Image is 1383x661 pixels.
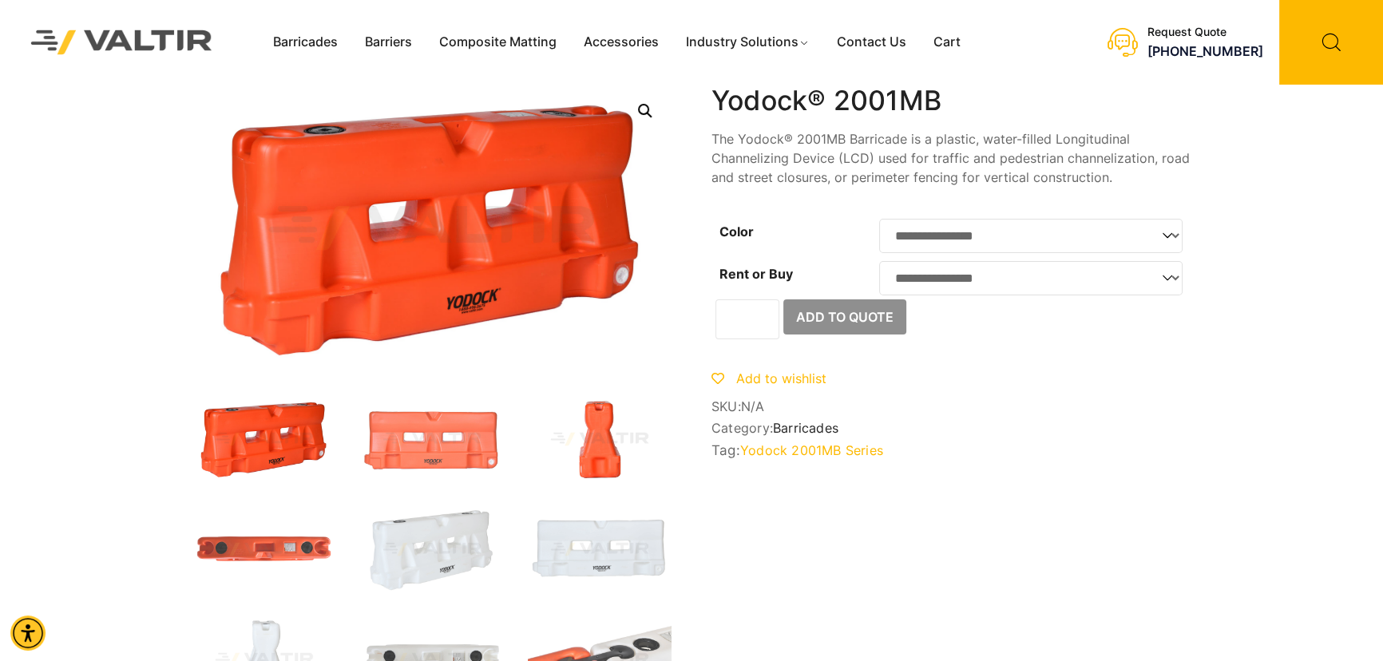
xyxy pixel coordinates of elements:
div: Request Quote [1147,26,1263,39]
a: Yodock 2001MB Series [740,442,883,458]
a: Open this option [631,97,660,125]
img: 2001MB_Org_3Q.jpg [192,396,336,482]
a: Contact Us [823,30,920,54]
div: Accessibility Menu [10,615,46,651]
a: Barricades [260,30,351,54]
img: A white plastic barrier with a textured surface, designed for traffic control or safety purposes. [360,506,504,592]
a: Industry Solutions [672,30,823,54]
img: Valtir Rentals [12,11,232,73]
a: Accessories [570,30,672,54]
a: call (888) 496-3625 [1147,43,1263,59]
a: Barriers [351,30,426,54]
a: Add to wishlist [711,370,826,386]
span: Category: [711,421,1191,436]
span: N/A [741,398,765,414]
p: The Yodock® 2001MB Barricade is a plastic, water-filled Longitudinal Channelizing Device (LCD) us... [711,129,1191,187]
img: A white plastic barrier with two rectangular openings, featuring the brand name "Yodock" and a logo. [528,506,672,592]
label: Rent or Buy [719,266,793,282]
a: Barricades [773,420,838,436]
img: An orange traffic cone with a wide base and a tapered top, designed for road safety and traffic m... [528,396,672,482]
a: Cart [920,30,974,54]
h1: Yodock® 2001MB [711,85,1191,117]
img: An orange plastic dock float with two circular openings and a rectangular label on top. [192,506,336,592]
span: Add to wishlist [736,370,826,386]
span: SKU: [711,399,1191,414]
span: Tag: [711,442,1191,458]
button: Add to Quote [783,299,906,334]
label: Color [719,224,754,239]
a: Composite Matting [426,30,570,54]
input: Product quantity [715,299,779,339]
img: An orange traffic barrier with two rectangular openings and a logo, designed for road safety and ... [360,396,504,482]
